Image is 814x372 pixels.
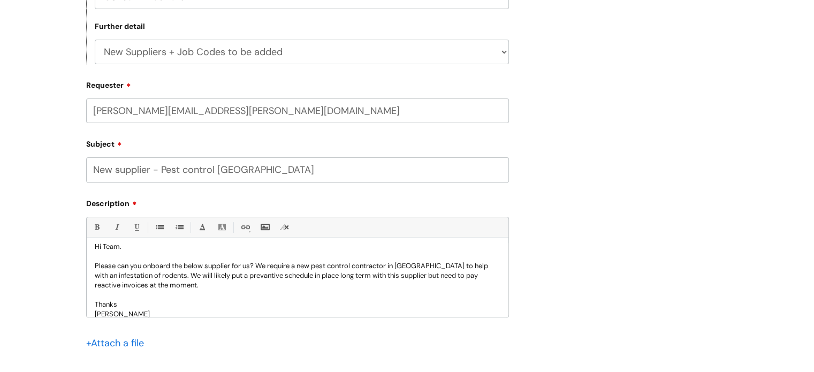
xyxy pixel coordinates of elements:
a: Italic (Ctrl-I) [110,221,123,234]
input: Email [86,98,509,123]
a: Remove formatting (Ctrl-\) [278,221,291,234]
p: Please can you onboard the below supplier for us? We require a new pest control contractor in [GE... [95,261,500,290]
a: Font Color [195,221,209,234]
p: Thanks [95,300,500,309]
label: Subject [86,136,509,149]
a: • Unordered List (Ctrl-Shift-7) [153,221,166,234]
a: Insert Image... [258,221,271,234]
div: Attach a file [86,335,150,352]
label: Description [86,195,509,208]
a: Back Color [215,221,229,234]
a: 1. Ordered List (Ctrl-Shift-8) [172,221,186,234]
p: [PERSON_NAME] [95,309,500,319]
label: Requester [86,77,509,90]
a: Link [238,221,252,234]
a: Underline(Ctrl-U) [130,221,143,234]
p: Hi Team. [95,242,500,252]
a: Bold (Ctrl-B) [90,221,103,234]
label: Further detail [95,22,145,31]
